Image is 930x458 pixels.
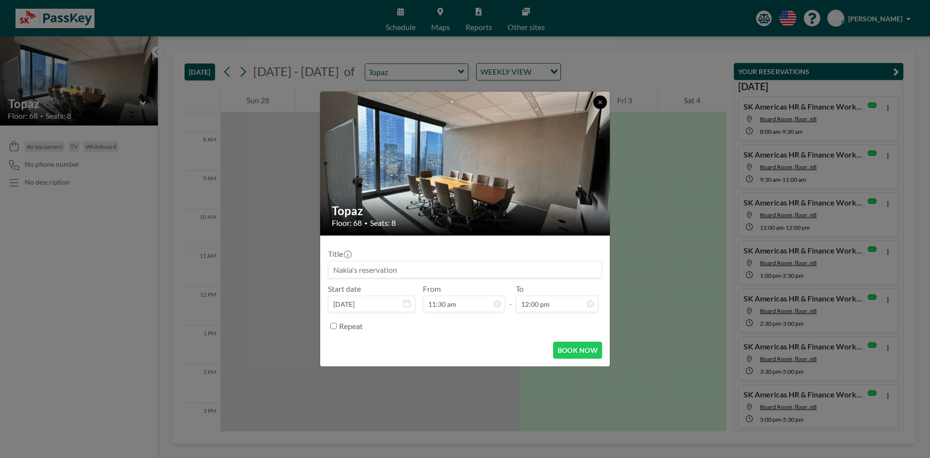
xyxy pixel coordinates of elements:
input: Nakia's reservation [328,261,602,278]
label: To [516,284,524,294]
h2: Topaz [332,204,599,218]
img: 537.gif [320,81,611,246]
label: Start date [328,284,361,294]
span: • [364,220,368,227]
label: Title [328,249,351,259]
button: BOOK NOW [553,342,602,359]
span: Floor: 68 [332,218,362,228]
span: Seats: 8 [370,218,396,228]
span: - [509,287,512,309]
label: From [423,284,441,294]
label: Repeat [339,321,363,331]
